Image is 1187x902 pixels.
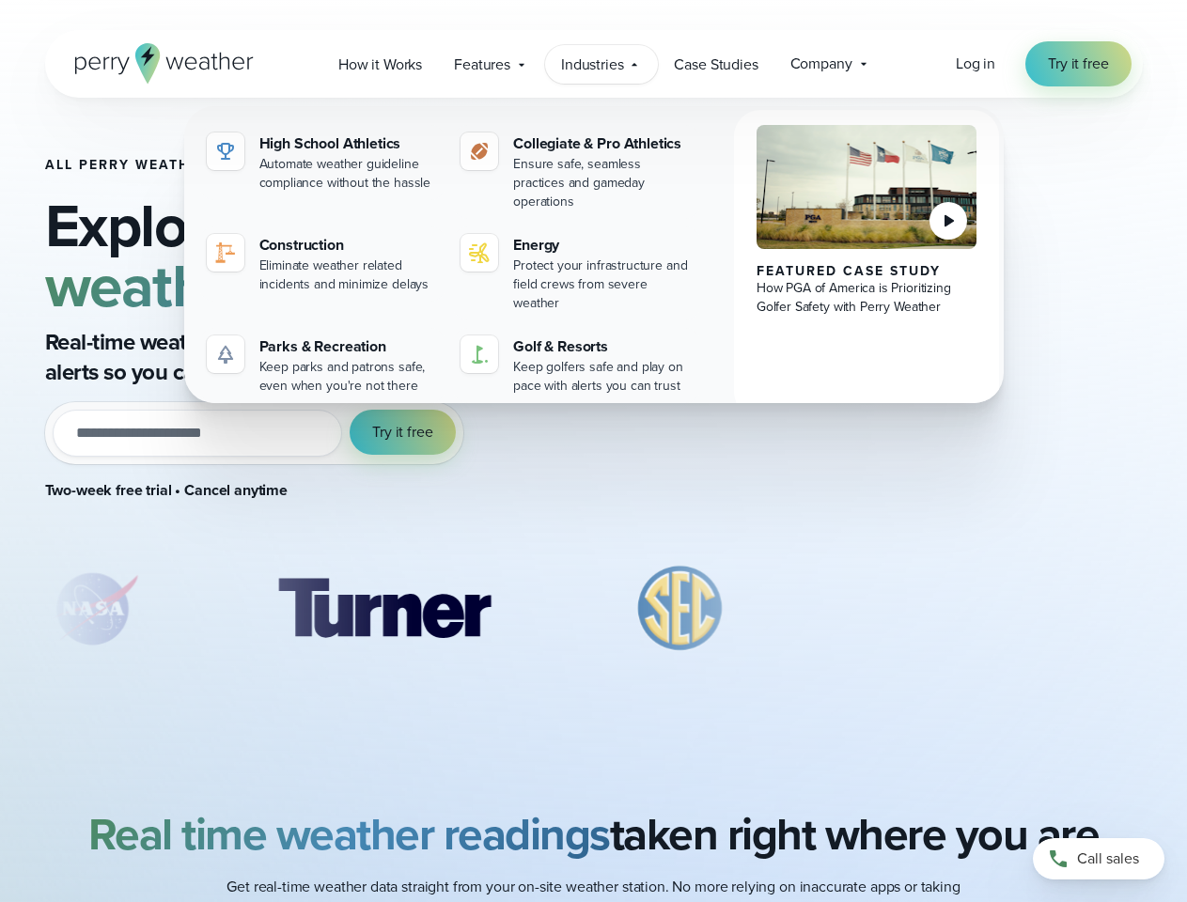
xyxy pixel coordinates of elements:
div: 2 of 8 [250,562,517,656]
img: energy-icon@2x-1.svg [468,241,491,264]
img: parks-icon-grey.svg [214,343,237,365]
a: Log in [956,53,995,75]
a: Parks & Recreation Keep parks and patrons safe, even when you're not there [199,328,446,403]
a: Golf & Resorts Keep golfers safe and play on pace with alerts you can trust [453,328,700,403]
span: Industries [561,54,623,76]
span: Call sales [1077,848,1139,870]
span: Features [454,54,510,76]
div: Construction [259,234,439,257]
img: NASA.svg [28,562,160,656]
a: Construction Eliminate weather related incidents and minimize delays [199,226,446,302]
div: Featured Case Study [757,264,977,279]
img: golf-iconV2.svg [468,343,491,365]
h2: Explore the [45,195,861,316]
img: PGA of America, Frisco Campus [757,125,977,249]
div: 3 of 8 [608,562,753,656]
div: Parks & Recreation [259,335,439,358]
div: How PGA of America is Prioritizing Golfer Safety with Perry Weather [757,279,977,317]
p: Real-time weather data from your location, precise forecasts, and automated alerts so you can mak... [45,327,797,387]
a: Call sales [1033,838,1164,879]
strong: Real time weather readings [88,801,610,867]
a: Collegiate & Pro Athletics Ensure safe, seamless practices and gameday operations [453,125,700,219]
div: Automate weather guideline compliance without the hassle [259,155,439,193]
a: High School Athletics Automate weather guideline compliance without the hassle [199,125,446,200]
h2: taken right where you are [88,808,1100,861]
img: proathletics-icon@2x-1.svg [468,140,491,163]
div: slideshow [45,562,861,665]
span: How it Works [338,54,422,76]
span: Try it free [1048,53,1108,75]
div: Protect your infrastructure and field crews from severe weather [513,257,693,313]
strong: Two-week free trial • Cancel anytime [45,479,289,501]
a: Energy Protect your infrastructure and field crews from severe weather [453,226,700,320]
div: Energy [513,234,693,257]
span: Try it free [372,421,432,443]
div: Golf & Resorts [513,335,693,358]
img: %E2%9C%85-SEC.svg [608,562,753,656]
h1: All Perry Weather Features [45,158,861,173]
div: 1 of 8 [28,562,160,656]
strong: modern weather safety platform [45,181,663,330]
img: Turner-Construction_1.svg [250,562,517,656]
div: Collegiate & Pro Athletics [513,132,693,155]
a: Case Studies [658,45,773,84]
span: Log in [956,53,995,74]
div: Keep parks and patrons safe, even when you're not there [259,358,439,396]
div: 4 of 8 [843,562,1110,656]
img: highschool-icon.svg [214,140,237,163]
span: Company [790,53,852,75]
img: Amazon-Air.svg [843,562,1110,656]
a: How it Works [322,45,438,84]
div: Keep golfers safe and play on pace with alerts you can trust [513,358,693,396]
a: Try it free [1025,41,1131,86]
img: noun-crane-7630938-1@2x.svg [214,241,237,264]
div: High School Athletics [259,132,439,155]
div: Eliminate weather related incidents and minimize delays [259,257,439,294]
a: PGA of America, Frisco Campus Featured Case Study How PGA of America is Prioritizing Golfer Safet... [734,110,1000,418]
button: Try it free [350,410,455,455]
div: Ensure safe, seamless practices and gameday operations [513,155,693,211]
span: Case Studies [674,54,757,76]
